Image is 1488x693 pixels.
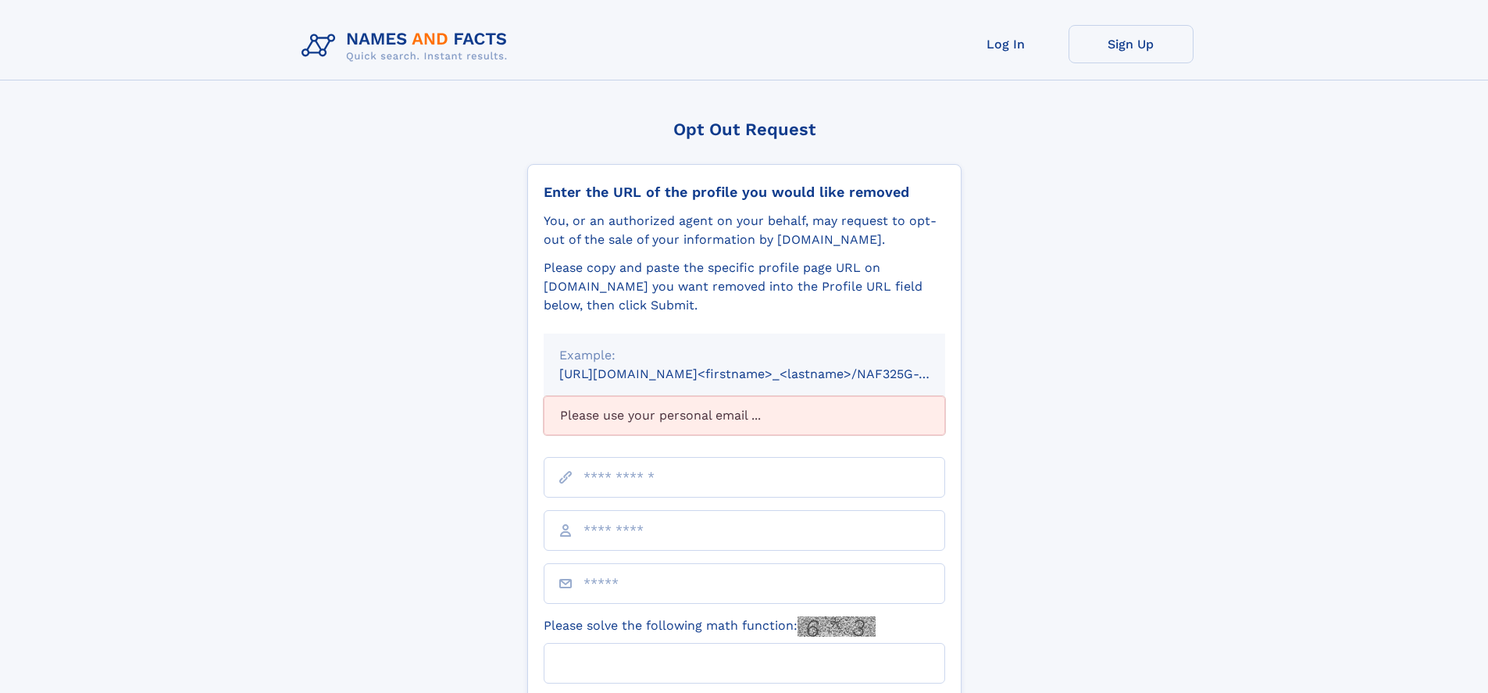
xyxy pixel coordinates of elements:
div: Please use your personal email ... [544,396,945,435]
div: Enter the URL of the profile you would like removed [544,184,945,201]
div: Example: [559,346,930,365]
div: Opt Out Request [527,120,962,139]
div: You, or an authorized agent on your behalf, may request to opt-out of the sale of your informatio... [544,212,945,249]
label: Please solve the following math function: [544,616,876,637]
a: Log In [944,25,1069,63]
small: [URL][DOMAIN_NAME]<firstname>_<lastname>/NAF325G-xxxxxxxx [559,366,975,381]
a: Sign Up [1069,25,1194,63]
img: Logo Names and Facts [295,25,520,67]
div: Please copy and paste the specific profile page URL on [DOMAIN_NAME] you want removed into the Pr... [544,259,945,315]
